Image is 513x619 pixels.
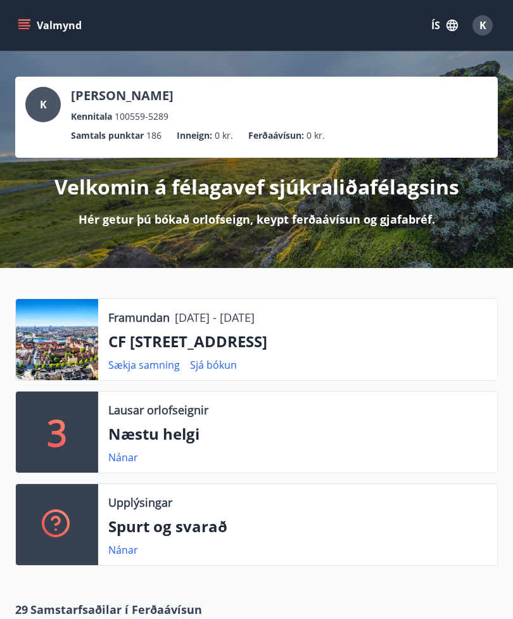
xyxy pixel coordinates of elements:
span: 186 [146,129,161,143]
p: 3 [47,408,67,456]
span: 0 kr. [307,129,325,143]
span: Samstarfsaðilar í Ferðaávísun [30,601,202,618]
a: Nánar [108,450,138,464]
button: ÍS [424,14,465,37]
span: 0 kr. [215,129,233,143]
p: Ferðaávísun : [248,129,304,143]
p: Upplýsingar [108,494,172,511]
span: 29 [15,601,28,618]
p: Framundan [108,309,170,326]
a: Sækja samning [108,358,180,372]
span: K [479,18,486,32]
p: Inneign : [177,129,212,143]
p: Kennitala [71,110,112,124]
a: Nánar [108,543,138,557]
button: K [467,10,498,41]
p: Samtals punktar [71,129,144,143]
p: CF [STREET_ADDRESS] [108,331,487,352]
p: [DATE] - [DATE] [175,309,255,326]
p: Næstu helgi [108,423,487,445]
span: K [40,98,47,112]
p: Lausar orlofseignir [108,402,208,418]
p: Velkomin á félagavef sjúkraliðafélagsins [54,173,459,201]
a: Sjá bókun [190,358,237,372]
p: Hér getur þú bókað orlofseign, keypt ferðaávísun og gjafabréf. [79,211,435,227]
p: [PERSON_NAME] [71,87,174,105]
span: 100559-5289 [115,110,168,124]
button: menu [15,14,87,37]
p: Spurt og svarað [108,516,487,537]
